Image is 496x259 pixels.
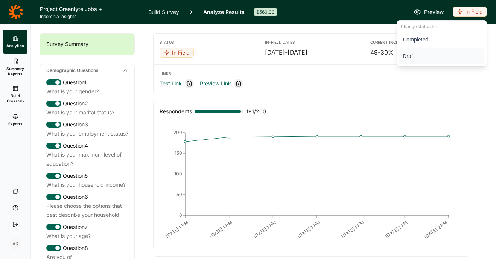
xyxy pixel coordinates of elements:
div: Demographic Questions [40,64,134,76]
text: [DATE] 1 PM [297,219,321,239]
div: Question 8 [46,244,128,253]
div: Copy link [234,79,243,88]
div: Survey Summary [40,34,134,55]
div: Question 6 [46,192,128,201]
tspan: 150 [175,150,182,156]
text: [DATE] 2 PM [423,219,448,239]
div: Question 1 [46,78,128,87]
div: Copy link [185,79,194,88]
span: Analytics [6,43,24,48]
div: Question 2 [46,99,128,108]
div: AK [9,238,21,250]
span: Exports [8,121,23,126]
button: Draft [399,48,484,64]
h1: Project Greenlyte Jobs + [40,5,139,14]
button: Completed [399,31,484,48]
tspan: 200 [173,129,182,135]
a: Summary Reports [3,54,27,81]
tspan: 100 [174,171,182,177]
span: Preview [424,8,444,17]
div: Question 5 [46,171,128,180]
div: Please choose the options that best describe your household: [46,201,128,219]
div: What is your marital status? [46,108,128,117]
text: [DATE] 1 PM [340,219,365,239]
div: Current Incidence [370,40,463,45]
text: [DATE] 1 PM [384,219,409,239]
text: [DATE] 1 PM [208,219,233,239]
a: Build Crosstab [3,81,27,108]
div: 49-30% [370,48,463,57]
tspan: 50 [176,192,182,197]
a: Preview [414,8,444,17]
div: Respondents [160,107,192,116]
div: In Field [397,20,487,66]
div: Status [160,40,253,45]
a: Test Link [160,79,182,88]
div: $560.00 [254,8,277,16]
a: Preview Link [200,79,231,88]
button: In Field [453,7,487,17]
div: What is your gender? [46,87,128,96]
div: What is your household income? [46,180,128,189]
div: Question 3 [46,120,128,129]
tspan: 0 [179,212,182,218]
span: 191 / 200 [246,107,266,116]
div: Links [160,71,463,76]
a: Analytics [3,30,27,54]
span: Summary Reports [6,66,24,76]
text: [DATE] 1 PM [253,219,277,239]
text: [DATE] 1 PM [165,219,189,239]
button: In Field [160,48,194,58]
div: What is your age? [46,232,128,241]
span: Build Crosstab [6,93,24,104]
span: Insomnia Insights [40,14,139,20]
div: What is your maximum level of education? [46,150,128,168]
a: Exports [3,108,27,132]
div: In-Field Dates [265,40,358,45]
div: Change status to: [399,22,484,31]
div: Question 7 [46,222,128,232]
div: [DATE] - [DATE] [265,48,358,57]
div: Question 4 [46,141,128,150]
div: What is your employment status? [46,129,128,138]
